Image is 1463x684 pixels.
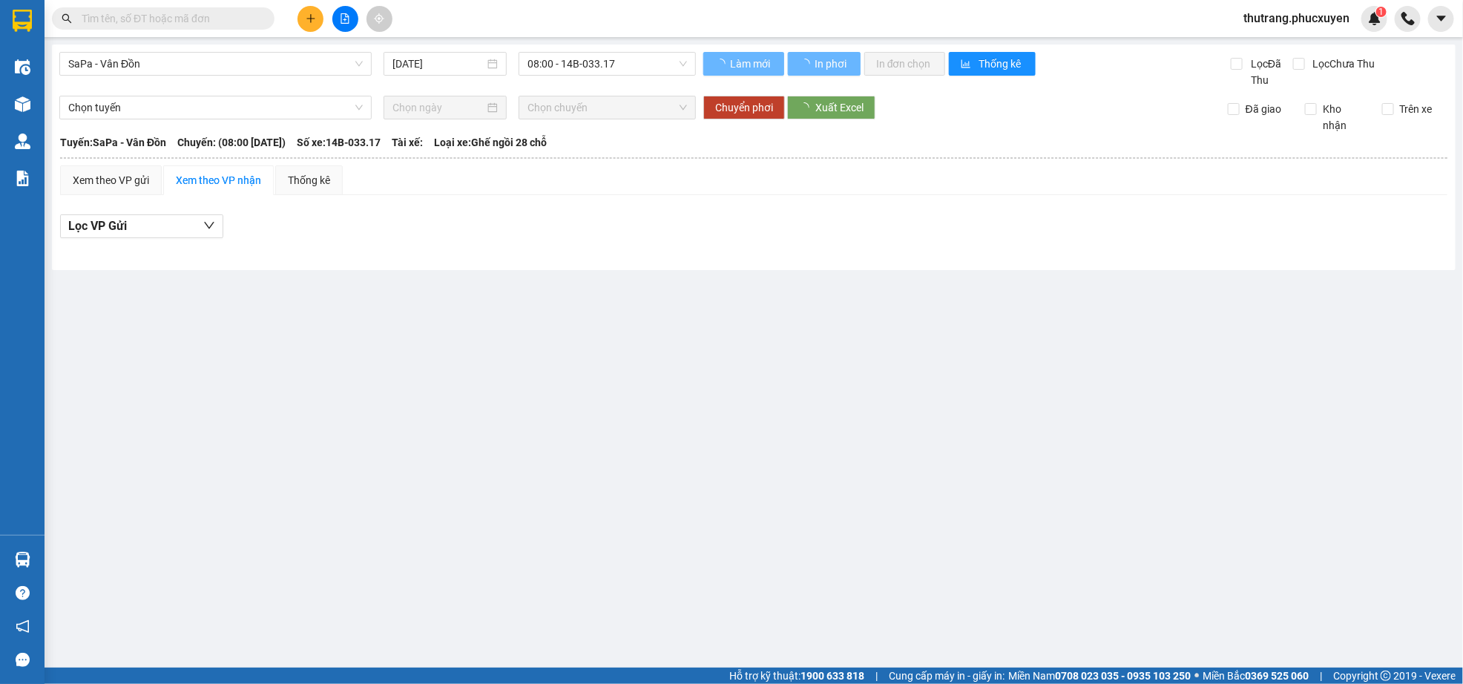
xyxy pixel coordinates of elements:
[1401,12,1415,25] img: phone-icon
[949,52,1036,76] button: bar-chartThống kê
[203,220,215,231] span: down
[177,134,286,151] span: Chuyến: (08:00 [DATE])
[1320,668,1322,684] span: |
[889,668,1005,684] span: Cung cấp máy in - giấy in:
[961,59,973,70] span: bar-chart
[392,56,484,72] input: 12/10/2025
[715,59,728,69] span: loading
[864,52,945,76] button: In đơn chọn
[73,172,149,188] div: Xem theo VP gửi
[527,53,687,75] span: 08:00 - 14B-033.17
[1307,56,1378,72] span: Lọc Chưa Thu
[288,172,330,188] div: Thống kê
[340,13,350,24] span: file-add
[1317,101,1371,134] span: Kho nhận
[297,6,323,32] button: plus
[1435,12,1448,25] span: caret-down
[729,668,864,684] span: Hỗ trợ kỹ thuật:
[60,137,166,148] b: Tuyến: SaPa - Vân Đồn
[15,96,30,112] img: warehouse-icon
[68,96,363,119] span: Chọn tuyến
[1368,12,1381,25] img: icon-new-feature
[1428,6,1454,32] button: caret-down
[62,13,72,24] span: search
[979,56,1024,72] span: Thống kê
[60,214,223,238] button: Lọc VP Gửi
[1245,670,1309,682] strong: 0369 525 060
[800,670,864,682] strong: 1900 633 818
[15,59,30,75] img: warehouse-icon
[374,13,384,24] span: aim
[1194,673,1199,679] span: ⚪️
[1055,670,1191,682] strong: 0708 023 035 - 0935 103 250
[297,134,381,151] span: Số xe: 14B-033.17
[1245,56,1293,88] span: Lọc Đã Thu
[1376,7,1387,17] sup: 1
[16,619,30,634] span: notification
[392,99,484,116] input: Chọn ngày
[788,52,861,76] button: In phơi
[800,59,812,69] span: loading
[82,10,257,27] input: Tìm tên, số ĐT hoặc mã đơn
[1240,101,1287,117] span: Đã giao
[875,668,878,684] span: |
[392,134,423,151] span: Tài xế:
[434,134,547,151] span: Loại xe: Ghế ngồi 28 chỗ
[527,96,687,119] span: Chọn chuyến
[16,586,30,600] span: question-circle
[815,56,849,72] span: In phơi
[306,13,316,24] span: plus
[703,96,785,119] button: Chuyển phơi
[1378,7,1384,17] span: 1
[1232,9,1361,27] span: thutrang.phucxuyen
[703,52,784,76] button: Làm mới
[1394,101,1439,117] span: Trên xe
[1008,668,1191,684] span: Miền Nam
[1381,671,1391,681] span: copyright
[15,134,30,149] img: warehouse-icon
[176,172,261,188] div: Xem theo VP nhận
[730,56,772,72] span: Làm mới
[332,6,358,32] button: file-add
[68,217,127,235] span: Lọc VP Gửi
[787,96,875,119] button: Xuất Excel
[1203,668,1309,684] span: Miền Bắc
[16,653,30,667] span: message
[68,53,363,75] span: SaPa - Vân Đồn
[366,6,392,32] button: aim
[15,171,30,186] img: solution-icon
[15,552,30,568] img: warehouse-icon
[13,10,32,32] img: logo-vxr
